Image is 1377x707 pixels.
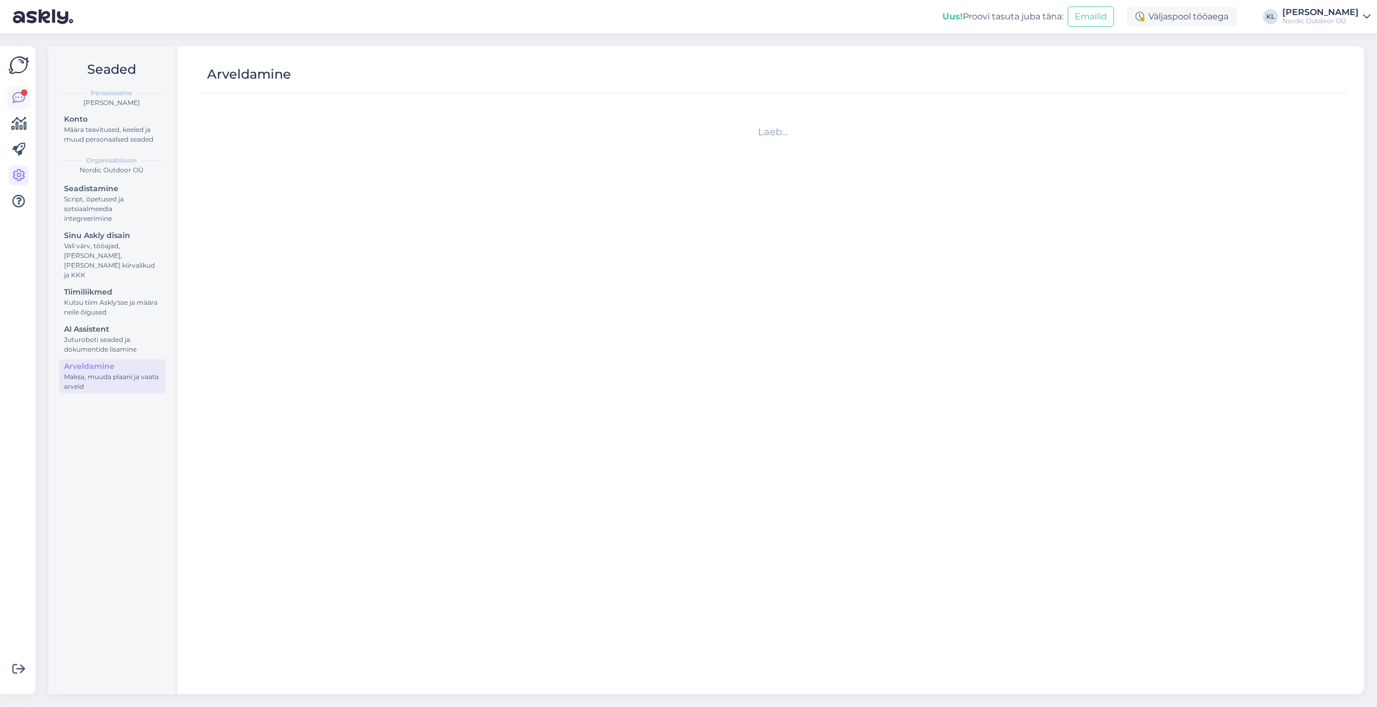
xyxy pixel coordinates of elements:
div: Arveldamine [207,64,291,85]
div: [PERSON_NAME] [57,98,166,108]
div: Vali värv, tööajad, [PERSON_NAME], [PERSON_NAME] kiirvalikud ja KKK [64,241,161,280]
a: SeadistamineScript, õpetused ja sotsiaalmeedia integreerimine [59,181,166,225]
div: Proovi tasuta juba täna: [942,10,1063,23]
div: Väljaspool tööaega [1127,7,1237,26]
a: TiimiliikmedKutsu tiim Askly'sse ja määra neile õigused [59,285,166,319]
div: Juturoboti seaded ja dokumentide lisamine [64,335,161,354]
div: Konto [64,114,161,125]
div: Arveldamine [64,361,161,372]
b: Personaalne [90,88,132,98]
b: Organisatsioon [86,156,137,165]
div: Tiimiliikmed [64,286,161,298]
div: Kutsu tiim Askly'sse ja määra neile õigused [64,298,161,317]
div: AI Assistent [64,324,161,335]
div: Seadistamine [64,183,161,194]
div: Maksa, muuda plaani ja vaata arveid [64,372,161,391]
a: Sinu Askly disainVali värv, tööajad, [PERSON_NAME], [PERSON_NAME] kiirvalikud ja KKK [59,228,166,282]
img: Askly Logo [9,55,29,75]
div: [PERSON_NAME] [1282,8,1359,17]
div: Script, õpetused ja sotsiaalmeedia integreerimine [64,194,161,223]
a: KontoMäära teavitused, keeled ja muud personaalsed seaded [59,112,166,146]
button: Emailid [1068,6,1114,27]
a: ArveldamineMaksa, muuda plaani ja vaata arveid [59,359,166,393]
h2: Seaded [57,59,166,80]
div: Nordic Outdoor OÜ [57,165,166,175]
div: Määra teavitused, keeled ja muud personaalsed seaded [64,125,161,144]
div: Nordic Outdoor OÜ [1282,17,1359,25]
a: AI AssistentJuturoboti seaded ja dokumentide lisamine [59,322,166,356]
div: Laeb... [203,125,1343,139]
div: KL [1263,9,1278,24]
a: [PERSON_NAME]Nordic Outdoor OÜ [1282,8,1371,25]
b: Uus! [942,11,963,22]
div: Sinu Askly disain [64,230,161,241]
